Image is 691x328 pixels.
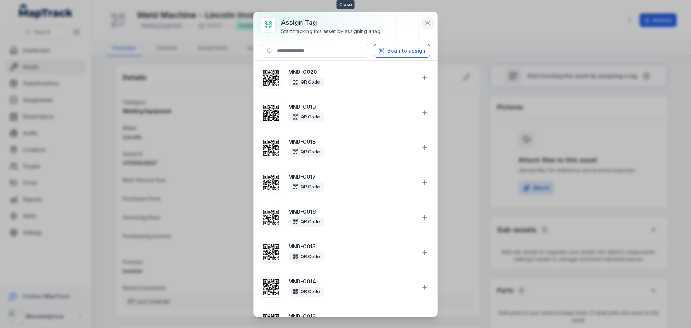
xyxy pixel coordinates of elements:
div: QR Code [288,147,324,157]
div: QR Code [288,252,324,262]
h3: Assign tag [281,18,381,28]
strong: MND-0019 [288,103,415,111]
strong: MND-0016 [288,208,415,215]
button: Scan to assign [374,44,430,58]
strong: MND-0018 [288,138,415,145]
strong: MND-0020 [288,68,415,76]
span: Close [337,0,355,9]
div: QR Code [288,217,324,227]
strong: MND-0014 [288,278,415,285]
div: QR Code [288,112,324,122]
div: QR Code [288,77,324,87]
div: Start tracking this asset by assigning a tag. [281,28,381,35]
div: QR Code [288,182,324,192]
strong: MND-0015 [288,243,415,250]
strong: MND-0017 [288,173,415,180]
div: QR Code [288,287,324,297]
strong: MND-0013 [288,313,415,320]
